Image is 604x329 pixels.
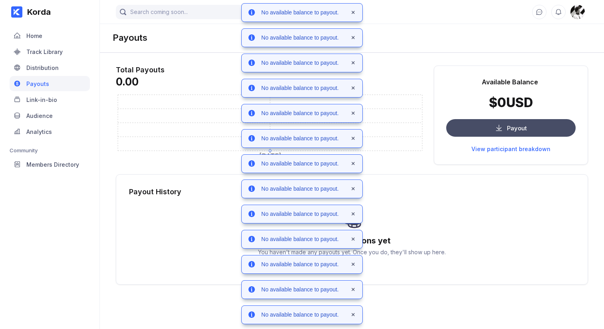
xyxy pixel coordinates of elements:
[570,5,585,19] div: Mali McCalla
[116,66,424,74] div: Total Payouts
[261,261,339,267] h4: No available balance to payout.
[261,161,339,166] h4: No available balance to payout.
[258,249,446,255] div: You haven't made any payouts yet. Once you do, they'll show up here.
[471,146,550,152] div: View participant breakdown
[129,187,575,196] div: Payout History
[10,157,90,173] a: Members Directory
[26,64,59,71] div: Distribution
[261,236,339,242] h4: No available balance to payout.
[26,80,49,87] div: Payouts
[261,211,339,217] h4: No available balance to payout.
[26,161,79,168] div: Members Directory
[482,78,538,86] div: Available Balance
[26,96,57,103] div: Link-in-bio
[10,92,90,108] a: Link-in-bio
[261,287,339,292] h4: No available balance to payout.
[26,128,52,135] div: Analytics
[10,60,90,76] a: Distribution
[113,32,147,43] div: Payouts
[261,10,339,15] h4: No available balance to payout.
[10,28,90,44] a: Home
[261,186,339,191] h4: No available balance to payout.
[116,76,424,88] div: 0.00
[26,32,42,39] div: Home
[10,44,90,60] a: Track Library
[489,95,533,110] div: $ 0 USD
[261,110,339,116] h4: No available balance to payout.
[261,60,339,66] h4: No available balance to payout.
[261,312,339,317] h4: No available balance to payout.
[26,112,53,119] div: Audience
[10,147,90,154] div: Community
[570,5,585,19] img: 160x160
[261,35,339,40] h4: No available balance to payout.
[10,76,90,92] a: Payouts
[259,152,281,160] tspan: [DATE]
[261,136,339,141] h4: No available balance to payout.
[261,85,339,91] h4: No available balance to payout.
[10,124,90,140] a: Analytics
[10,108,90,124] a: Audience
[26,48,63,55] div: Track Library
[507,124,527,132] div: Payout
[116,5,340,19] input: Search coming soon...
[446,119,576,137] button: Payout
[22,7,51,17] div: Korda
